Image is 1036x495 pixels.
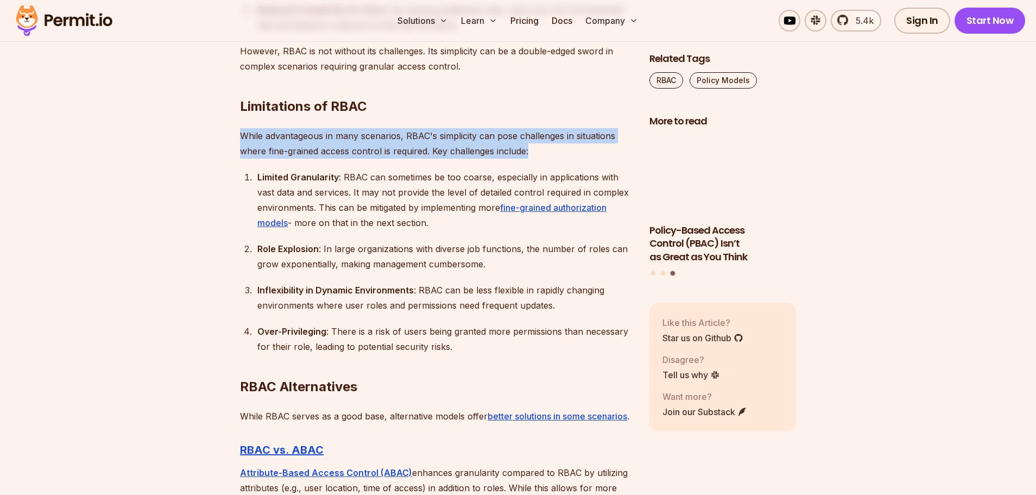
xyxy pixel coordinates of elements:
p: Want more? [662,390,747,403]
img: Policy-Based Access Control (PBAC) Isn’t as Great as You Think [649,135,796,217]
a: RBAC vs. ABAC [240,443,324,456]
h3: Policy-Based Access Control (PBAC) Isn’t as Great as You Think [649,223,796,264]
p: Like this Article? [662,316,743,329]
a: RBAC [649,72,683,89]
div: Posts [649,135,796,277]
strong: Limited Granularity [257,172,339,183]
a: Sign In [894,8,950,34]
div: : RBAC can sometimes be too coarse, especially in applications with vast data and services. It ma... [257,170,632,230]
a: Start Now [955,8,1026,34]
div: : In large organizations with diverse job functions, the number of roles can grow exponentially, ... [257,241,632,272]
h2: More to read [649,115,796,128]
li: 3 of 3 [649,135,796,264]
a: better solutions in some scenarios [488,411,627,422]
strong: Limitations of RBAC [240,98,367,114]
button: Solutions [393,10,452,32]
a: Pricing [506,10,543,32]
strong: RBAC Alternatives [240,379,357,394]
button: Go to slide 3 [670,271,675,275]
span: 5.4k [849,14,874,27]
img: Permit logo [11,2,117,39]
button: Company [581,10,642,32]
button: Go to slide 2 [661,271,665,275]
p: However, RBAC is not without its challenges. Its simplicity can be a double-edged sword in comple... [240,43,632,74]
p: Disagree? [662,353,720,366]
a: Star us on Github [662,331,743,344]
strong: Inflexibility in Dynamic Environments [257,285,414,296]
div: : RBAC can be less flexible in rapidly changing environments where user roles and permissions nee... [257,283,632,313]
a: Tell us why [662,368,720,381]
a: Policy Models [690,72,757,89]
a: Attribute-Based Access Control (ABAC) [240,467,412,478]
button: Learn [457,10,502,32]
button: Go to slide 1 [651,271,655,275]
a: fine-grained authorization models [257,202,607,228]
a: Join our Substack [662,405,747,418]
h2: Related Tags [649,52,796,66]
a: 5.4k [831,10,881,32]
p: While RBAC serves as a good base, alternative models offer . [240,409,632,424]
strong: Over-Privileging [257,326,326,337]
p: While advantageous in many scenarios, RBAC's simplicity can pose challenges in situations where f... [240,128,632,159]
div: : There is a risk of users being granted more permissions than necessary for their role, leading ... [257,324,632,354]
a: Docs [547,10,577,32]
strong: Role Explosion [257,243,319,254]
